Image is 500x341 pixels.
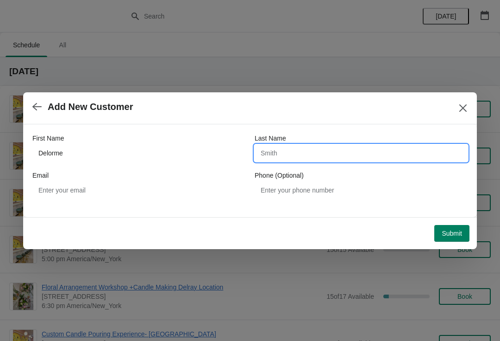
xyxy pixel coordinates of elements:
label: Email [32,171,49,180]
button: Close [455,100,471,116]
label: Phone (Optional) [255,171,304,180]
input: Enter your phone number [255,182,468,199]
h2: Add New Customer [48,102,133,112]
span: Submit [442,230,462,237]
input: John [32,145,245,161]
label: First Name [32,134,64,143]
input: Smith [255,145,468,161]
input: Enter your email [32,182,245,199]
label: Last Name [255,134,286,143]
button: Submit [434,225,469,242]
